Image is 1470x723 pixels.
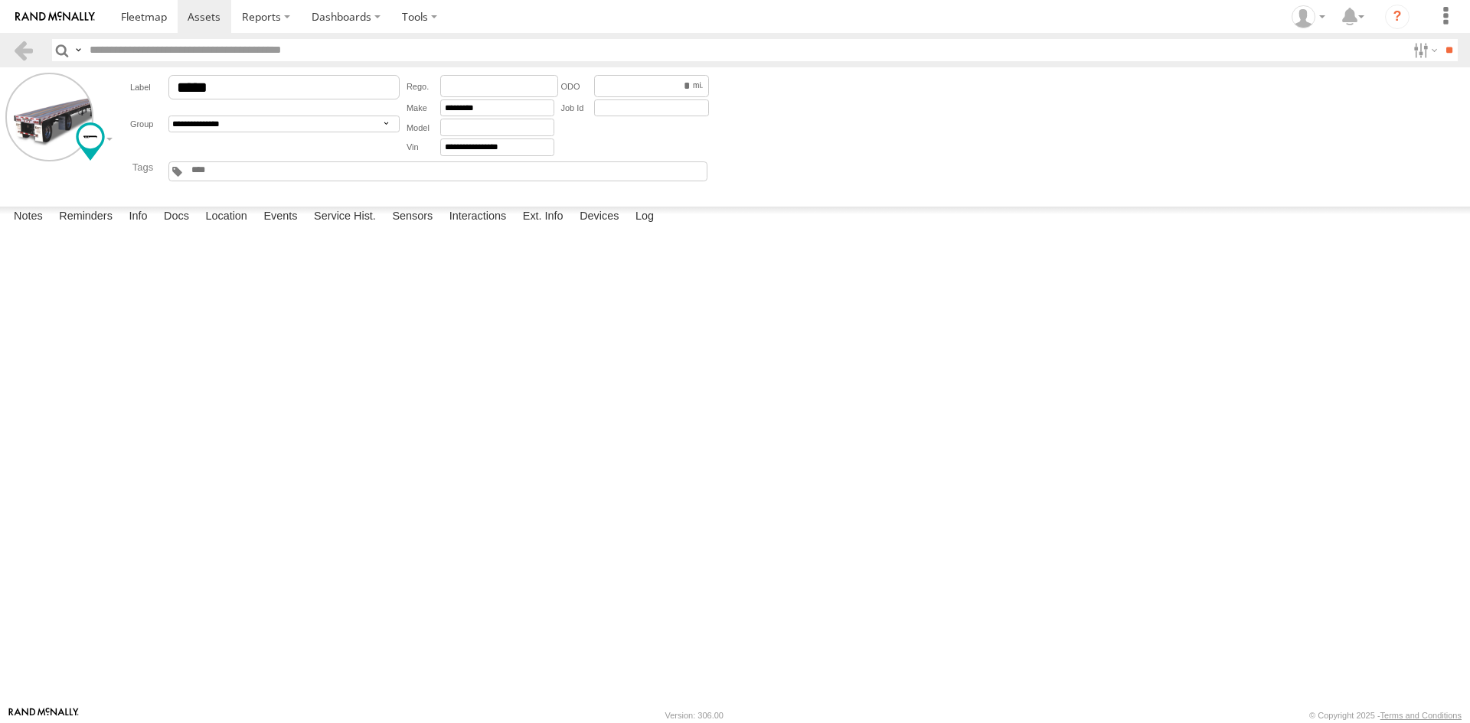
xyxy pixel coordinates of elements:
div: Version: 306.00 [665,711,724,720]
label: Notes [6,207,51,228]
label: Sensors [384,207,440,228]
div: © Copyright 2025 - [1309,711,1462,720]
a: Back to previous Page [12,39,34,61]
label: Devices [572,207,626,228]
label: Interactions [442,207,514,228]
label: Events [256,207,305,228]
img: rand-logo.svg [15,11,95,22]
label: Search Filter Options [1407,39,1440,61]
label: Log [628,207,661,228]
label: Info [121,207,155,228]
div: Josue Jimenez [1286,5,1331,28]
label: Ext. Info [515,207,571,228]
label: Search Query [72,39,84,61]
label: Location [198,207,255,228]
label: Reminders [51,207,120,228]
div: Change Map Icon [76,122,105,161]
label: Service Hist. [306,207,384,228]
i: ? [1385,5,1410,29]
a: Visit our Website [8,708,79,723]
label: Docs [156,207,197,228]
a: Terms and Conditions [1380,711,1462,720]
